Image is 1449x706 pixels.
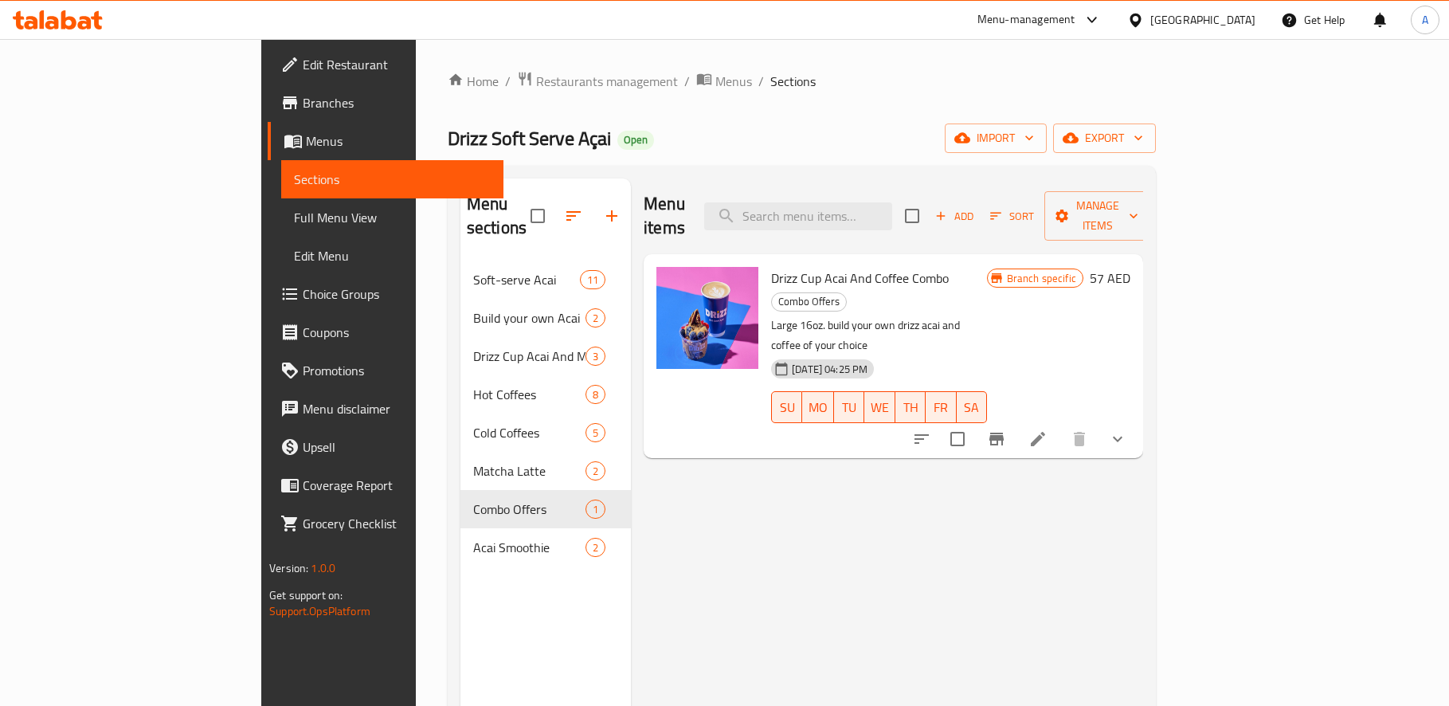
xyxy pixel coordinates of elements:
[834,391,864,423] button: TU
[1422,11,1428,29] span: A
[554,197,593,235] span: Sort sections
[1057,196,1138,236] span: Manage items
[505,72,511,91] li: /
[281,198,503,237] a: Full Menu View
[778,396,796,419] span: SU
[684,72,690,91] li: /
[941,422,974,456] span: Select to update
[460,375,631,414] div: Hot Coffees8
[448,71,1156,92] nav: breadcrumb
[268,122,503,160] a: Menus
[903,420,941,458] button: sort-choices
[269,585,343,606] span: Get support on:
[517,71,678,92] a: Restaurants management
[473,347,585,366] span: Drizz Cup Acai And Matcha Latte Combo
[586,349,605,364] span: 3
[704,202,892,230] input: search
[473,423,585,442] span: Cold Coffees
[715,72,752,91] span: Menus
[303,476,491,495] span: Coverage Report
[585,308,605,328] div: items
[980,204,1044,229] span: Sort items
[303,437,491,457] span: Upsell
[758,72,764,91] li: /
[932,396,950,419] span: FR
[473,385,585,404] div: Hot Coffees
[593,197,631,235] button: Add section
[268,351,503,390] a: Promotions
[303,93,491,112] span: Branches
[1150,11,1255,29] div: [GEOGRAPHIC_DATA]
[585,461,605,480] div: items
[990,207,1034,226] span: Sort
[460,528,631,567] div: Acai Smoothie2
[902,396,919,419] span: TH
[926,391,956,423] button: FR
[1001,271,1083,286] span: Branch specific
[585,385,605,404] div: items
[895,391,926,423] button: TH
[460,261,631,299] div: Soft-serve Acai11
[977,420,1016,458] button: Branch-specific-item
[864,391,895,423] button: WE
[933,207,976,226] span: Add
[1090,267,1130,289] h6: 57 AED
[586,540,605,555] span: 2
[473,500,585,519] span: Combo Offers
[460,452,631,490] div: Matcha Latte2
[473,538,585,557] div: Acai Smoothie
[1028,429,1048,449] a: Edit menu item
[770,72,816,91] span: Sections
[771,391,802,423] button: SU
[585,347,605,366] div: items
[580,270,605,289] div: items
[840,396,858,419] span: TU
[268,45,503,84] a: Edit Restaurant
[809,396,828,419] span: MO
[303,514,491,533] span: Grocery Checklist
[521,199,554,233] span: Select all sections
[460,414,631,452] div: Cold Coffees5
[311,558,335,579] span: 1.0.0
[586,502,605,517] span: 1
[656,267,758,369] img: Drizz Cup Acai And Coffee Combo
[977,10,1075,29] div: Menu-management
[1053,124,1156,153] button: export
[963,396,981,419] span: SA
[473,270,580,289] span: Soft-serve Acai
[306,131,491,151] span: Menus
[448,120,611,156] span: Drizz Soft Serve Açai
[945,124,1047,153] button: import
[802,391,834,423] button: MO
[473,308,585,328] div: Build your own Acai
[269,601,370,622] a: Support.OpsPlatform
[281,237,503,275] a: Edit Menu
[460,337,631,375] div: Drizz Cup Acai And Matcha Latte Combo3
[1098,420,1137,458] button: show more
[460,254,631,573] nav: Menu sections
[473,461,585,480] span: Matcha Latte
[871,396,889,419] span: WE
[460,490,631,528] div: Combo Offers1
[586,311,605,326] span: 2
[268,428,503,466] a: Upsell
[958,128,1034,148] span: import
[303,361,491,380] span: Promotions
[581,273,605,288] span: 11
[294,208,491,227] span: Full Menu View
[771,292,847,312] div: Combo Offers
[460,299,631,337] div: Build your own Acai2
[303,55,491,74] span: Edit Restaurant
[268,84,503,122] a: Branches
[895,199,929,233] span: Select section
[585,500,605,519] div: items
[269,558,308,579] span: Version:
[644,192,685,240] h2: Menu items
[772,292,846,311] span: Combo Offers
[294,246,491,265] span: Edit Menu
[585,423,605,442] div: items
